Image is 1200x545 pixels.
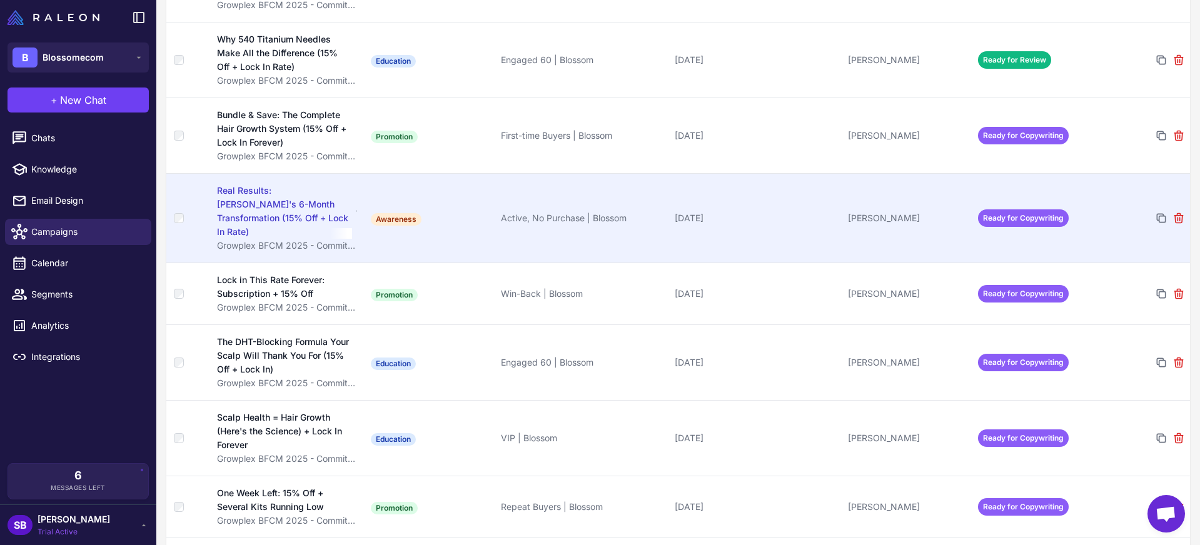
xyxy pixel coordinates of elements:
[501,211,664,225] div: Active, No Purchase | Blossom
[675,431,838,445] div: [DATE]
[675,356,838,369] div: [DATE]
[8,42,149,72] button: BBlossomecom
[31,162,141,176] span: Knowledge
[848,500,968,514] div: [PERSON_NAME]
[848,431,968,445] div: [PERSON_NAME]
[31,319,141,332] span: Analytics
[31,350,141,364] span: Integrations
[5,281,151,307] a: Segments
[848,287,968,301] div: [PERSON_NAME]
[675,287,838,301] div: [DATE]
[501,287,664,301] div: Win-Back | Blossom
[8,87,149,112] button: +New Chat
[60,92,106,107] span: New Chat
[675,53,838,67] div: [DATE]
[501,500,664,514] div: Repeat Buyers | Blossom
[371,131,418,143] span: Promotion
[51,92,58,107] span: +
[5,312,151,339] a: Analytics
[5,344,151,370] a: Integrations
[43,51,104,64] span: Blossomecom
[217,108,351,149] div: Bundle & Save: The Complete Hair Growth System (15% Off + Lock In Forever)
[8,10,104,25] a: Raleon Logo
[217,376,358,390] div: Growplex BFCM 2025 - Commitment & Confidence Focus
[217,486,350,514] div: One Week Left: 15% Off + Several Kits Running Low
[371,289,418,301] span: Promotion
[217,149,358,163] div: Growplex BFCM 2025 - Commitment & Confidence Focus
[978,354,1069,371] span: Ready for Copywriting
[217,335,351,376] div: The DHT-Blocking Formula Your Scalp Will Thank You For (15% Off + Lock In)
[31,131,141,145] span: Chats
[848,53,968,67] div: [PERSON_NAME]
[217,411,351,452] div: Scalp Health = Hair Growth (Here's the Science) + Lock In Forever
[371,357,416,370] span: Education
[371,433,416,446] span: Education
[371,213,421,226] span: Awareness
[978,127,1069,144] span: Ready for Copywriting
[217,184,351,239] div: Real Results: [PERSON_NAME]'s 6-Month Transformation (15% Off + Lock In Rate)
[31,256,141,270] span: Calendar
[217,74,358,87] div: Growplex BFCM 2025 - Commitment & Confidence Focus
[217,301,358,314] div: Growplex BFCM 2025 - Commitment & Confidence Focus
[74,470,82,481] span: 6
[5,125,151,151] a: Chats
[217,239,358,252] div: Growplex BFCM 2025 - Commitment & Confidence Focus
[501,431,664,445] div: VIP | Blossom
[501,129,664,142] div: First-time Buyers | Blossom
[31,287,141,301] span: Segments
[501,53,664,67] div: Engaged 60 | Blossom
[13,47,38,67] div: B
[978,209,1069,227] span: Ready for Copywriting
[217,32,351,74] div: Why 540 Titanium Needles Make All the Difference (15% Off + Lock In Rate)
[675,500,838,514] div: [DATE]
[31,225,141,239] span: Campaigns
[5,187,151,214] a: Email Design
[51,483,106,492] span: Messages Left
[848,129,968,142] div: [PERSON_NAME]
[848,211,968,225] div: [PERSON_NAME]
[5,250,151,276] a: Calendar
[371,502,418,514] span: Promotion
[38,512,110,526] span: [PERSON_NAME]
[978,51,1051,69] span: Ready for Review
[217,273,349,301] div: Lock in This Rate Forever: Subscription + 15% Off
[501,356,664,369] div: Engaged 60 | Blossom
[31,194,141,207] span: Email Design
[5,219,151,245] a: Campaigns
[978,498,1069,516] span: Ready for Copywriting
[217,514,358,527] div: Growplex BFCM 2025 - Commitment & Confidence Focus
[848,356,968,369] div: [PERSON_NAME]
[38,526,110,537] span: Trial Active
[978,429,1069,447] span: Ready for Copywriting
[675,211,838,225] div: [DATE]
[371,55,416,67] span: Education
[8,10,99,25] img: Raleon Logo
[5,156,151,182] a: Knowledge
[8,515,33,535] div: SB
[217,452,358,466] div: Growplex BFCM 2025 - Commitment & Confidence Focus
[978,285,1069,302] span: Ready for Copywriting
[675,129,838,142] div: [DATE]
[1147,495,1185,532] div: Open chat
